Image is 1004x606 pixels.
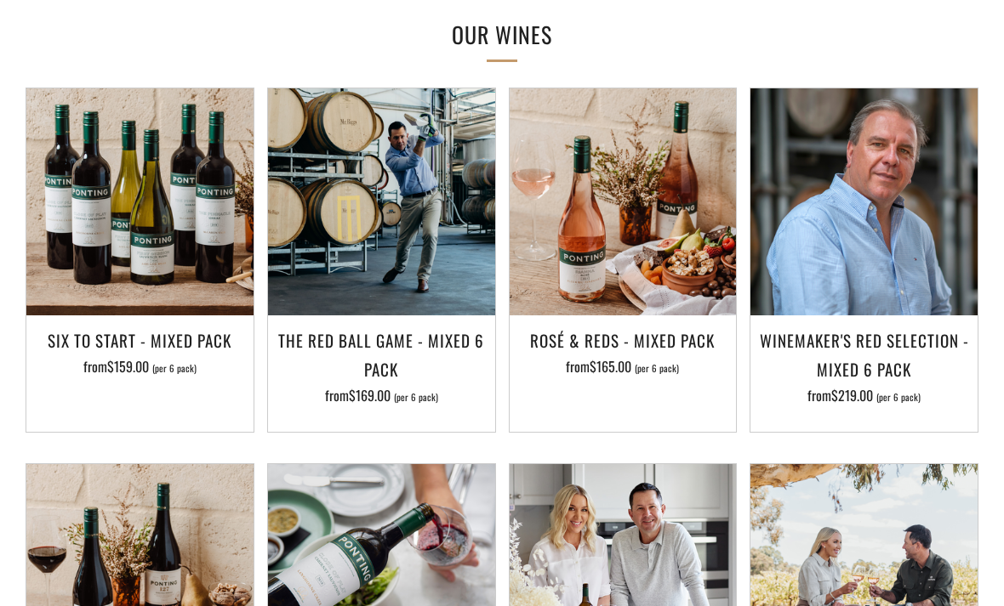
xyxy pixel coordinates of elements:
[394,393,438,402] span: (per 6 pack)
[83,356,197,377] span: from
[759,326,969,383] h3: Winemaker's Red Selection - Mixed 6 Pack
[566,356,679,377] span: from
[807,385,921,405] span: from
[268,326,495,411] a: The Red Ball Game - Mixed 6 Pack from$169.00 (per 6 pack)
[635,364,679,373] span: (per 6 pack)
[107,356,149,377] span: $159.00
[750,326,978,411] a: Winemaker's Red Selection - Mixed 6 Pack from$219.00 (per 6 pack)
[510,326,737,411] a: Rosé & Reds - Mixed Pack from$165.00 (per 6 pack)
[876,393,921,402] span: (per 6 pack)
[325,385,438,405] span: from
[152,364,197,373] span: (per 6 pack)
[831,385,873,405] span: $219.00
[518,326,728,354] h3: Rosé & Reds - Mixed Pack
[26,326,254,411] a: Six To Start - Mixed Pack from$159.00 (per 6 pack)
[221,17,783,53] h2: Our Wines
[349,385,391,405] span: $169.00
[277,326,487,383] h3: The Red Ball Game - Mixed 6 Pack
[590,356,631,377] span: $165.00
[35,326,245,354] h3: Six To Start - Mixed Pack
